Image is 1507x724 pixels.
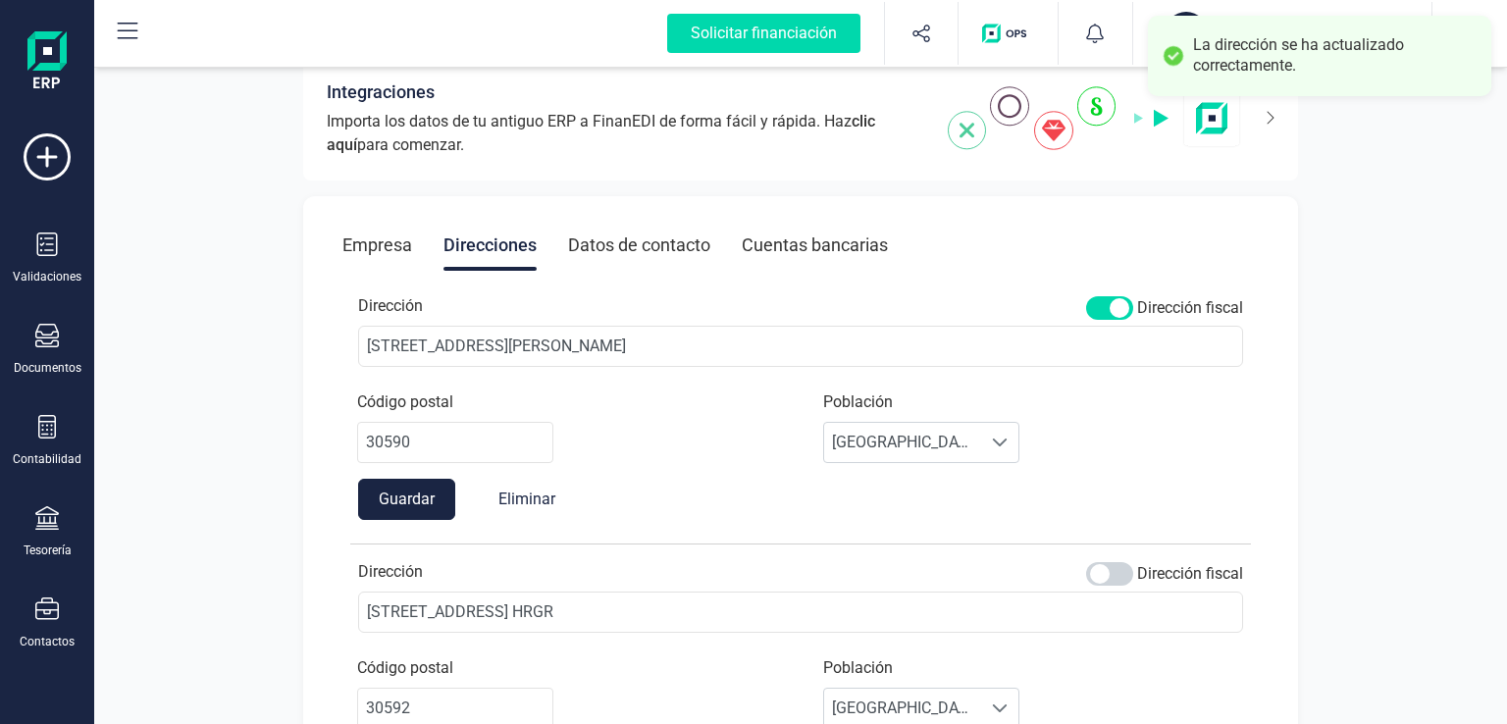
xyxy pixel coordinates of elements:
[644,2,884,65] button: Solicitar financiación
[824,423,981,462] span: [GEOGRAPHIC_DATA]
[327,110,924,157] span: Importa los datos de tu antiguo ERP a FinanEDI de forma fácil y rápida. Haz para comenzar.
[13,269,81,284] div: Validaciones
[823,390,893,414] label: Población
[948,86,1241,150] img: integrations-img
[327,78,435,106] span: Integraciones
[479,479,575,520] button: Eliminar
[1165,12,1208,55] div: JI
[443,220,537,271] div: Direcciones
[20,634,75,649] div: Contactos
[13,451,81,467] div: Contabilidad
[357,656,453,680] label: Código postal
[667,14,860,53] div: Solicitar financiación
[742,220,888,271] div: Cuentas bancarias
[1193,35,1477,77] div: La dirección se ha actualizado correctamente.
[24,543,72,558] div: Tesorería
[27,31,67,94] img: Logo Finanedi
[568,220,710,271] div: Datos de contacto
[358,294,423,318] label: Dirección
[342,220,412,271] div: Empresa
[1157,2,1408,65] button: JI[PERSON_NAME] [PERSON_NAME][PERSON_NAME]
[982,24,1034,43] img: Logo de OPS
[970,2,1046,65] button: Logo de OPS
[1137,562,1243,586] span: Dirección fiscal
[14,360,81,376] div: Documentos
[358,479,455,520] button: Guardar
[358,560,423,584] label: Dirección
[823,656,893,680] label: Población
[1137,296,1243,320] span: Dirección fiscal
[357,390,453,414] label: Código postal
